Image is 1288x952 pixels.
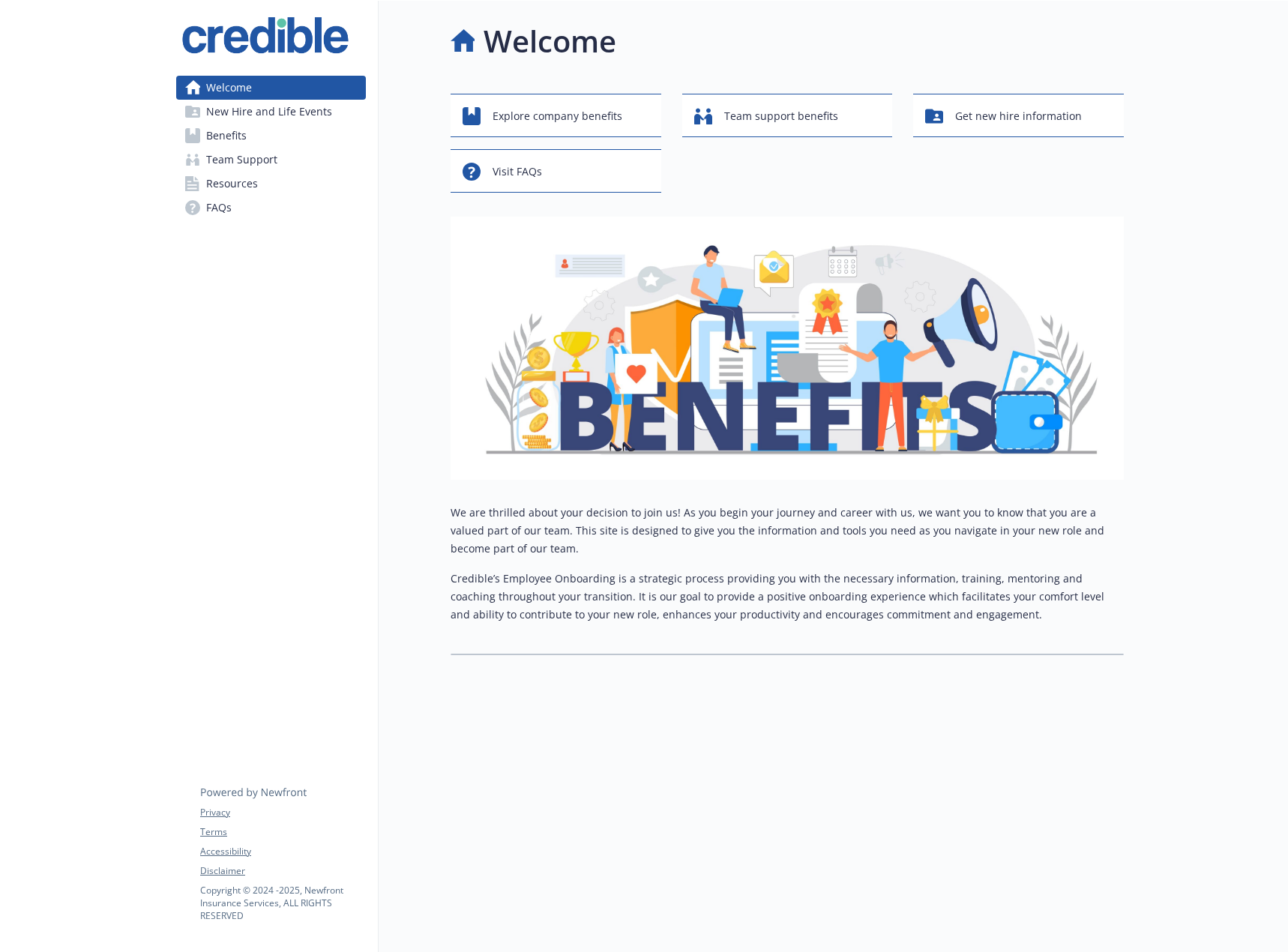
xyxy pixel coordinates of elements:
span: Visit FAQs [493,157,542,186]
span: Team support benefits [724,102,838,130]
p: Copyright © 2024 - 2025 , Newfront Insurance Services, ALL RIGHTS RESERVED [200,884,365,922]
button: Team support benefits [682,94,893,137]
a: Disclaimer [200,864,365,878]
a: Team Support [176,148,366,172]
span: Team Support [206,148,277,172]
span: Explore company benefits [493,102,622,130]
p: We are thrilled about your decision to join us! As you begin your journey and career with us, we ... [451,504,1124,558]
a: Resources [176,172,366,196]
span: Resources [206,172,258,196]
button: Get new hire information [913,94,1124,137]
a: Benefits [176,124,366,148]
h1: Welcome [484,19,616,64]
button: Visit FAQs [451,149,661,193]
a: FAQs [176,196,366,220]
button: Explore company benefits [451,94,661,137]
span: New Hire and Life Events [206,100,332,124]
a: Accessibility [200,845,365,858]
p: Credible’s Employee Onboarding is a strategic process providing you with the necessary informatio... [451,570,1124,624]
span: Benefits [206,124,247,148]
span: FAQs [206,196,232,220]
a: Privacy [200,806,365,819]
a: Welcome [176,76,366,100]
a: New Hire and Life Events [176,100,366,124]
a: Terms [200,825,365,839]
img: overview page banner [451,217,1124,480]
span: Welcome [206,76,252,100]
span: Get new hire information [955,102,1082,130]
